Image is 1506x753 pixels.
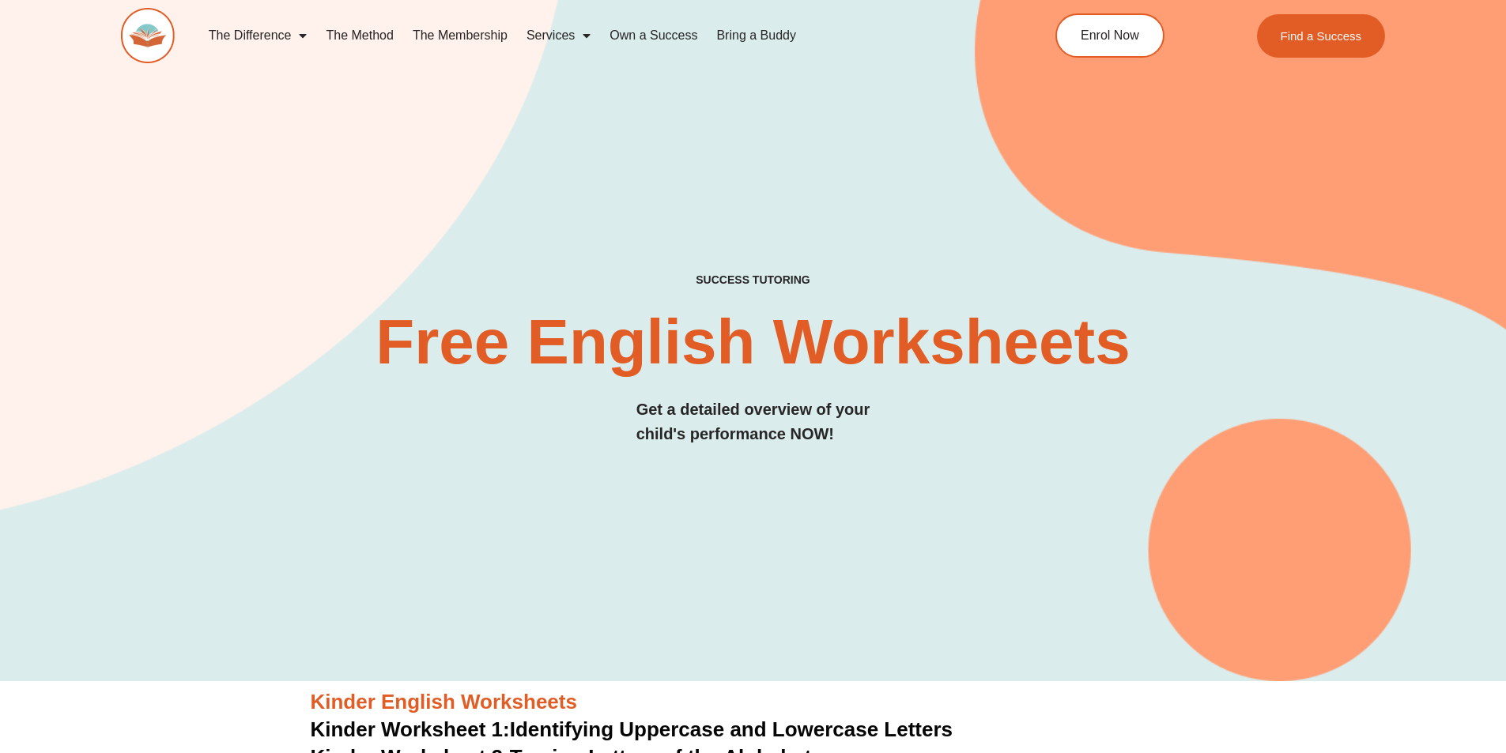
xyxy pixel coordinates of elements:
a: Kinder Worksheet 1:Identifying Uppercase and Lowercase Letters [311,717,953,741]
nav: Menu [199,17,983,54]
h2: Free English Worksheets​ [336,311,1171,374]
a: The Difference [199,17,317,54]
h3: Get a detailed overview of your child's performance NOW! [636,397,870,446]
a: Find a Success [1257,14,1386,58]
span: Enrol Now [1081,29,1139,42]
a: Own a Success [600,17,707,54]
a: Enrol Now [1055,13,1164,58]
h3: Kinder English Worksheets [311,689,1196,716]
a: Bring a Buddy [707,17,806,54]
h4: SUCCESS TUTORING​ [566,273,941,287]
a: The Membership [403,17,517,54]
span: Find a Success [1281,30,1362,42]
a: Services [517,17,600,54]
a: The Method [316,17,402,54]
span: Kinder Worksheet 1: [311,717,510,741]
